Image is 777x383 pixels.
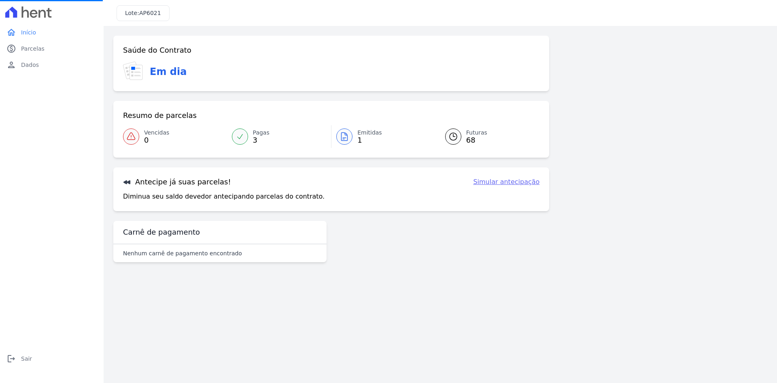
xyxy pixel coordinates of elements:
[3,57,100,73] a: personDados
[253,128,270,137] span: Pagas
[357,128,382,137] span: Emitidas
[435,125,540,148] a: Futuras 68
[123,45,191,55] h3: Saúde do Contrato
[21,61,39,69] span: Dados
[3,351,100,367] a: logoutSair
[3,41,100,57] a: paidParcelas
[21,45,45,53] span: Parcelas
[144,128,169,137] span: Vencidas
[150,64,187,79] h3: Em dia
[6,44,16,53] i: paid
[466,137,487,143] span: 68
[125,9,161,17] h3: Lote:
[123,227,200,237] h3: Carnê de pagamento
[6,354,16,364] i: logout
[123,177,231,187] h3: Antecipe já suas parcelas!
[253,137,270,143] span: 3
[227,125,331,148] a: Pagas 3
[6,60,16,70] i: person
[144,137,169,143] span: 0
[123,125,227,148] a: Vencidas 0
[357,137,382,143] span: 1
[466,128,487,137] span: Futuras
[123,111,197,120] h3: Resumo de parcelas
[123,249,242,257] p: Nenhum carnê de pagamento encontrado
[21,355,32,363] span: Sair
[6,28,16,37] i: home
[139,10,161,16] span: AP6021
[331,125,435,148] a: Emitidas 1
[473,177,539,187] a: Simular antecipação
[21,28,36,36] span: Início
[3,24,100,41] a: homeInício
[123,192,325,201] p: Diminua seu saldo devedor antecipando parcelas do contrato.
